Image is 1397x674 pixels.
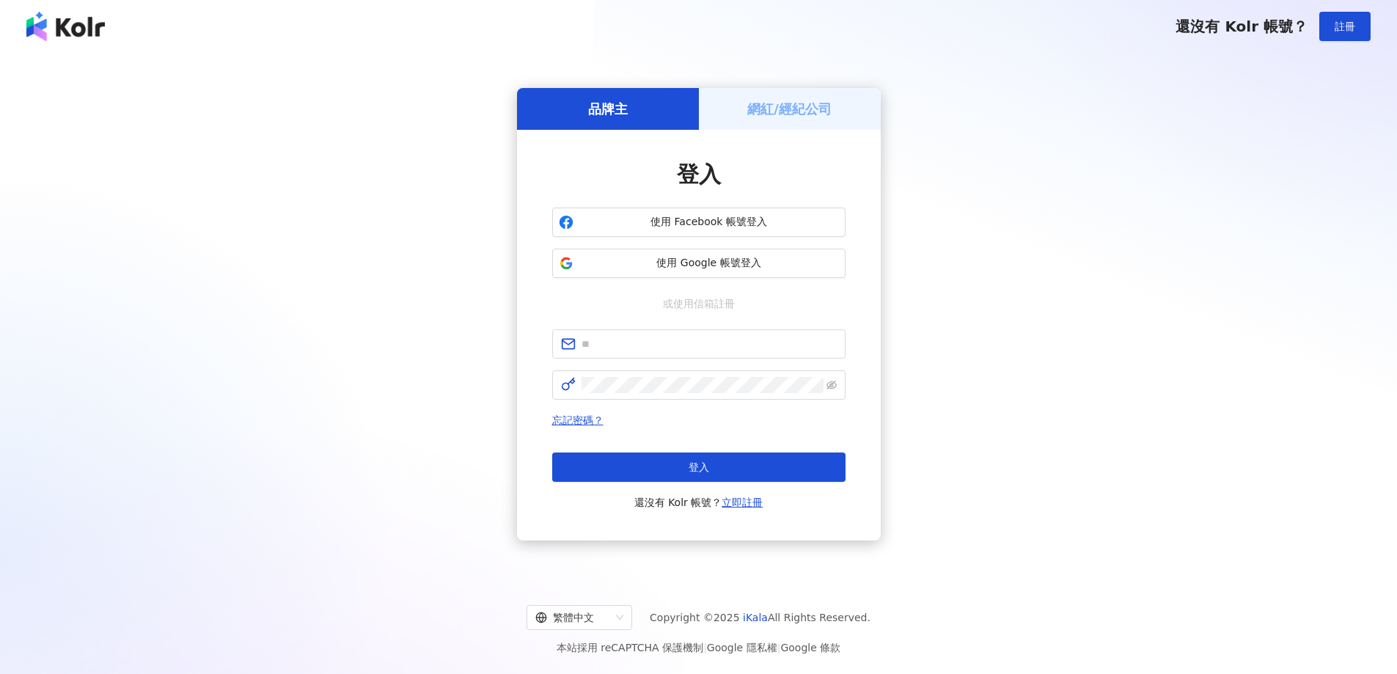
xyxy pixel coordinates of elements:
[552,208,846,237] button: 使用 Facebook 帳號登入
[557,639,840,656] span: 本站採用 reCAPTCHA 保護機制
[703,642,707,653] span: |
[552,414,604,426] a: 忘記密碼？
[743,612,768,623] a: iKala
[535,606,610,629] div: 繁體中文
[579,215,839,230] span: 使用 Facebook 帳號登入
[653,296,745,312] span: 或使用信箱註冊
[747,100,832,118] h5: 網紅/經紀公司
[552,249,846,278] button: 使用 Google 帳號登入
[650,609,870,626] span: Copyright © 2025 All Rights Reserved.
[722,497,763,508] a: 立即註冊
[689,461,709,473] span: 登入
[707,642,777,653] a: Google 隱私權
[780,642,840,653] a: Google 條款
[1335,21,1355,32] span: 註冊
[1319,12,1371,41] button: 註冊
[634,494,763,511] span: 還沒有 Kolr 帳號？
[588,100,628,118] h5: 品牌主
[1176,18,1308,35] span: 還沒有 Kolr 帳號？
[777,642,781,653] span: |
[677,161,721,187] span: 登入
[826,380,837,390] span: eye-invisible
[552,453,846,482] button: 登入
[26,12,105,41] img: logo
[579,256,839,271] span: 使用 Google 帳號登入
